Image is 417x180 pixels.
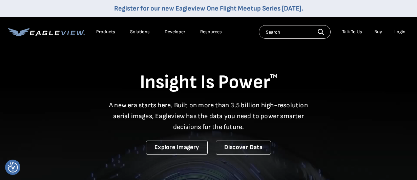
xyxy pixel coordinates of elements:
[374,29,382,35] a: Buy
[259,25,331,39] input: Search
[114,4,303,13] a: Register for our new Eagleview One Flight Meetup Series [DATE].
[8,71,409,94] h1: Insight Is Power
[96,29,115,35] div: Products
[270,73,277,79] sup: TM
[8,162,18,173] img: Revisit consent button
[200,29,222,35] div: Resources
[146,141,208,155] a: Explore Imagery
[394,29,405,35] div: Login
[165,29,185,35] a: Developer
[105,100,312,132] p: A new era starts here. Built on more than 3.5 billion high-resolution aerial images, Eagleview ha...
[216,141,271,155] a: Discover Data
[8,162,18,173] button: Consent Preferences
[130,29,150,35] div: Solutions
[342,29,362,35] div: Talk To Us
